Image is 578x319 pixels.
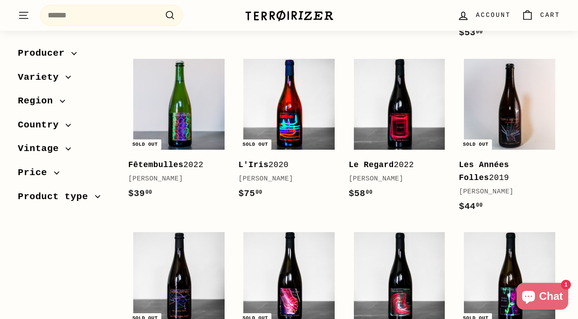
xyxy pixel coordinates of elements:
[255,189,262,196] sup: 00
[514,283,571,312] inbox-online-store-chat: Shopify online store chat
[18,163,114,187] button: Price
[128,53,230,210] a: Sold out Fêtembulles2022[PERSON_NAME]
[18,70,66,85] span: Variety
[238,174,331,184] div: [PERSON_NAME]
[452,2,516,29] a: Account
[128,188,152,199] span: $39
[348,53,450,210] a: Le Regard2022[PERSON_NAME]
[145,189,152,196] sup: 00
[18,68,114,92] button: Variety
[476,10,511,20] span: Account
[540,10,560,20] span: Cart
[238,160,269,169] b: L'Iris
[476,29,483,35] sup: 00
[348,159,441,172] div: 2022
[238,188,262,199] span: $75
[516,2,566,29] a: Cart
[18,115,114,139] button: Country
[459,159,551,184] div: 2019
[18,139,114,163] button: Vintage
[128,174,221,184] div: [PERSON_NAME]
[18,141,66,156] span: Vintage
[238,159,331,172] div: 2020
[128,160,184,169] b: Fêtembulles
[129,139,161,150] div: Sold out
[239,139,271,150] div: Sold out
[18,118,66,133] span: Country
[18,187,114,211] button: Product type
[18,46,71,61] span: Producer
[476,202,483,209] sup: 00
[18,94,60,109] span: Region
[459,139,492,150] div: Sold out
[238,53,340,210] a: Sold out L'Iris2020[PERSON_NAME]
[459,187,551,197] div: [PERSON_NAME]
[459,201,483,212] span: $44
[459,53,560,223] a: Sold out Les Années Folles2019[PERSON_NAME]
[459,28,483,38] span: $53
[18,44,114,68] button: Producer
[348,174,441,184] div: [PERSON_NAME]
[348,160,394,169] b: Le Regard
[18,91,114,115] button: Region
[128,159,221,172] div: 2022
[18,189,95,204] span: Product type
[366,189,373,196] sup: 00
[348,188,373,199] span: $58
[459,160,509,182] b: Les Années Folles
[18,165,54,180] span: Price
